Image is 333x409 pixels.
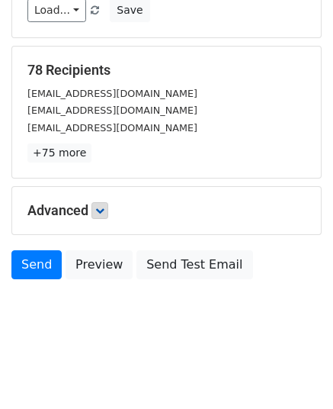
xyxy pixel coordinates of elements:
[11,250,62,279] a: Send
[257,336,333,409] iframe: Chat Widget
[27,202,306,219] h5: Advanced
[27,105,197,116] small: [EMAIL_ADDRESS][DOMAIN_NAME]
[27,88,197,99] small: [EMAIL_ADDRESS][DOMAIN_NAME]
[27,62,306,79] h5: 78 Recipients
[66,250,133,279] a: Preview
[27,143,91,163] a: +75 more
[27,122,197,134] small: [EMAIL_ADDRESS][DOMAIN_NAME]
[136,250,252,279] a: Send Test Email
